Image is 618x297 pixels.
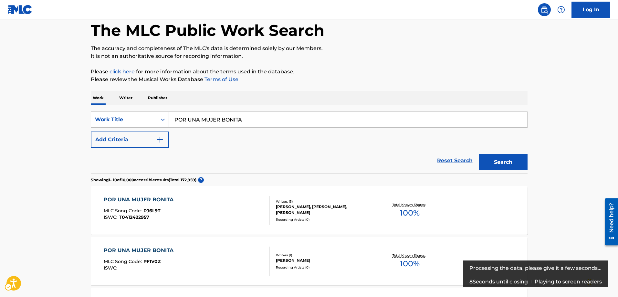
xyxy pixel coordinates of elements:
[143,208,161,214] span: PJ6L9T
[8,5,33,14] img: MLC Logo
[91,111,528,174] form: Search Form
[434,154,476,168] a: Reset Search
[104,196,177,204] div: POR UNA MUJER BONITA
[146,91,169,105] p: Publisher
[540,6,548,14] img: search
[156,136,164,143] img: 9d2ae6d4665cec9f34b9.svg
[91,186,528,235] a: POR UNA MUJER BONITAMLC Song Code:PJ6L9TISWC:T0412422957Writers (3)[PERSON_NAME], [PERSON_NAME], ...
[393,253,427,258] p: Total Known Shares:
[104,214,119,220] span: ISWC :
[91,52,528,60] p: It is not an authoritative source for recording information.
[393,202,427,207] p: Total Known Shares:
[119,214,149,220] span: T0412422957
[91,177,196,183] p: Showing 1 - 10 of 10,000 accessible results (Total 172,959 )
[276,265,373,270] div: Recording Artists ( 0 )
[117,91,134,105] p: Writer
[91,45,528,52] p: The accuracy and completeness of The MLC's data is determined solely by our Members.
[169,112,527,127] input: Search...
[276,217,373,222] div: Recording Artists ( 0 )
[91,132,169,148] button: Add Criteria
[91,21,324,40] h1: The MLC Public Work Search
[104,208,143,214] span: MLC Song Code :
[557,6,565,14] img: help
[276,253,373,258] div: Writers ( 1 )
[104,247,177,254] div: POR UNA MUJER BONITA
[104,259,143,264] span: MLC Song Code :
[203,76,238,82] a: Terms of Use
[276,199,373,204] div: Writers ( 3 )
[276,204,373,216] div: [PERSON_NAME], [PERSON_NAME], [PERSON_NAME]
[91,91,106,105] p: Work
[400,258,420,270] span: 100 %
[104,265,119,271] span: ISWC :
[91,237,528,285] a: POR UNA MUJER BONITAMLC Song Code:PF1V0ZISWC:Writers (1)[PERSON_NAME]Recording Artists (0)Total K...
[469,279,473,285] span: 8
[143,259,161,264] span: PF1V0Z
[571,2,610,18] a: Log In
[91,76,528,83] p: Please review the Musical Works Database
[157,112,169,127] div: On
[600,196,618,248] iframe: Iframe | Resource Center
[95,116,153,123] div: Work Title
[469,260,602,276] div: Processing the data, please give it a few seconds...
[400,207,420,219] span: 100 %
[110,69,135,75] a: Music industry terminology | mechanical licensing collective
[479,154,528,170] button: Search
[91,68,528,76] p: Please for more information about the terms used in the database.
[198,177,204,183] span: ?
[276,258,373,263] div: [PERSON_NAME]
